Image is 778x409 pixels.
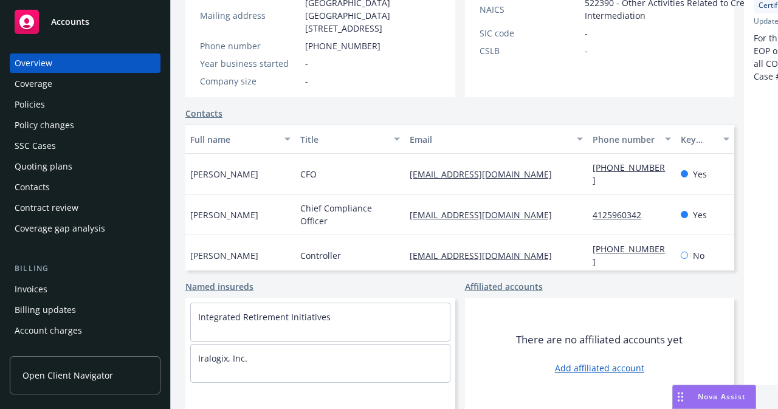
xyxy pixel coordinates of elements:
[10,5,160,39] a: Accounts
[10,342,160,361] a: Installment plans
[15,219,105,238] div: Coverage gap analysis
[693,208,707,221] span: Yes
[585,44,588,57] span: -
[185,107,222,120] a: Contacts
[200,75,300,88] div: Company size
[190,168,258,180] span: [PERSON_NAME]
[698,391,746,402] span: Nova Assist
[585,27,588,40] span: -
[555,362,644,374] a: Add affiliated account
[15,198,78,218] div: Contract review
[305,75,308,88] span: -
[593,162,665,186] a: [PHONE_NUMBER]
[10,177,160,197] a: Contacts
[15,177,50,197] div: Contacts
[593,209,651,221] a: 4125960342
[410,209,562,221] a: [EMAIL_ADDRESS][DOMAIN_NAME]
[410,250,562,261] a: [EMAIL_ADDRESS][DOMAIN_NAME]
[10,74,160,94] a: Coverage
[10,157,160,176] a: Quoting plans
[305,40,380,52] span: [PHONE_NUMBER]
[185,280,253,293] a: Named insureds
[405,125,588,154] button: Email
[22,369,113,382] span: Open Client Navigator
[15,136,56,156] div: SSC Cases
[15,342,86,361] div: Installment plans
[10,53,160,73] a: Overview
[15,300,76,320] div: Billing updates
[190,249,258,262] span: [PERSON_NAME]
[676,125,734,154] button: Key contact
[51,17,89,27] span: Accounts
[15,74,52,94] div: Coverage
[300,133,387,146] div: Title
[15,321,82,340] div: Account charges
[480,27,580,40] div: SIC code
[190,133,277,146] div: Full name
[300,249,341,262] span: Controller
[588,125,675,154] button: Phone number
[10,321,160,340] a: Account charges
[10,300,160,320] a: Billing updates
[15,95,45,114] div: Policies
[300,202,401,227] span: Chief Compliance Officer
[10,95,160,114] a: Policies
[593,133,657,146] div: Phone number
[200,9,300,22] div: Mailing address
[410,133,570,146] div: Email
[672,385,756,409] button: Nova Assist
[10,136,160,156] a: SSC Cases
[480,44,580,57] div: CSLB
[516,332,683,347] span: There are no affiliated accounts yet
[480,3,580,16] div: NAICS
[200,40,300,52] div: Phone number
[10,219,160,238] a: Coverage gap analysis
[15,53,52,73] div: Overview
[10,115,160,135] a: Policy changes
[10,280,160,299] a: Invoices
[198,311,331,323] a: Integrated Retirement Initiatives
[200,57,300,70] div: Year business started
[15,115,74,135] div: Policy changes
[300,168,317,180] span: CFO
[465,280,543,293] a: Affiliated accounts
[693,249,704,262] span: No
[10,263,160,275] div: Billing
[10,198,160,218] a: Contract review
[198,352,247,364] a: Iralogix, Inc.
[15,280,47,299] div: Invoices
[693,168,707,180] span: Yes
[681,133,716,146] div: Key contact
[673,385,688,408] div: Drag to move
[295,125,405,154] button: Title
[593,243,665,267] a: [PHONE_NUMBER]
[15,157,72,176] div: Quoting plans
[410,168,562,180] a: [EMAIL_ADDRESS][DOMAIN_NAME]
[185,125,295,154] button: Full name
[305,57,308,70] span: -
[190,208,258,221] span: [PERSON_NAME]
